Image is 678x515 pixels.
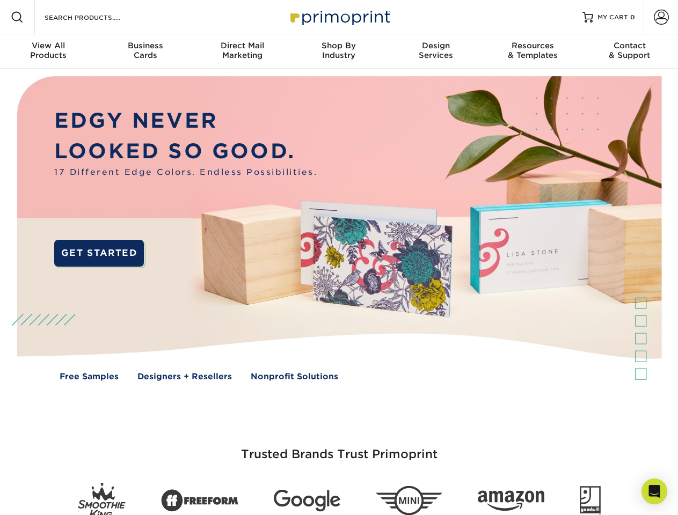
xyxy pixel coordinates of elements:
div: & Templates [484,41,581,60]
img: Google [274,490,340,512]
a: DesignServices [388,34,484,69]
div: Marketing [194,41,290,60]
a: Contact& Support [581,34,678,69]
span: 0 [630,13,635,21]
span: Business [97,41,193,50]
h3: Trusted Brands Trust Primoprint [25,422,653,474]
p: EDGY NEVER [54,106,317,136]
a: Nonprofit Solutions [251,371,338,383]
span: MY CART [597,13,628,22]
img: Amazon [478,491,544,511]
span: Contact [581,41,678,50]
div: & Support [581,41,678,60]
a: BusinessCards [97,34,193,69]
span: Direct Mail [194,41,290,50]
img: Goodwill [580,486,601,515]
div: Services [388,41,484,60]
span: Shop By [290,41,387,50]
div: Cards [97,41,193,60]
span: Resources [484,41,581,50]
div: Industry [290,41,387,60]
p: LOOKED SO GOOD. [54,136,317,167]
a: GET STARTED [54,240,144,267]
div: Open Intercom Messenger [641,479,667,504]
a: Resources& Templates [484,34,581,69]
a: Designers + Resellers [137,371,232,383]
input: SEARCH PRODUCTS..... [43,11,148,24]
a: Free Samples [60,371,119,383]
img: Primoprint [286,5,393,28]
span: 17 Different Edge Colors. Endless Possibilities. [54,166,317,179]
iframe: Google Customer Reviews [3,482,91,511]
a: Shop ByIndustry [290,34,387,69]
span: Design [388,41,484,50]
a: Direct MailMarketing [194,34,290,69]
